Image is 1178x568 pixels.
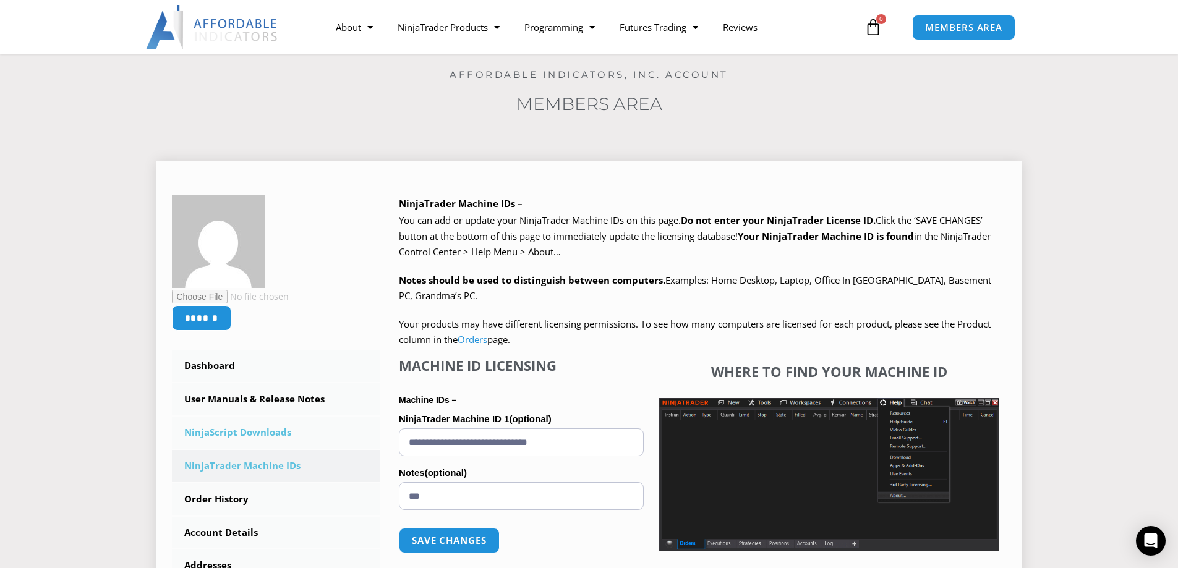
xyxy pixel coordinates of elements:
[399,197,523,210] b: NinjaTrader Machine IDs –
[1136,526,1166,556] div: Open Intercom Messenger
[607,13,711,41] a: Futures Trading
[146,5,279,49] img: LogoAI | Affordable Indicators – NinjaTrader
[681,214,876,226] b: Do not enter your NinjaTrader License ID.
[172,483,381,515] a: Order History
[738,230,914,242] strong: Your NinjaTrader Machine ID is found
[925,23,1002,32] span: MEMBERS AREA
[172,195,265,288] img: c72aef852bbf88a3114c080e1534215742d2e87633a4603fef091377b52d41b4
[509,413,551,424] span: (optional)
[323,13,385,41] a: About
[450,69,728,80] a: Affordable Indicators, Inc. Account
[172,417,381,449] a: NinjaScript Downloads
[425,467,467,478] span: (optional)
[399,274,991,302] span: Examples: Home Desktop, Laptop, Office In [GEOGRAPHIC_DATA], Basement PC, Grandma’s PC.
[399,214,991,258] span: Click the ‘SAVE CHANGES’ button at the bottom of this page to immediately update the licensing da...
[512,13,607,41] a: Programming
[399,357,644,373] h4: Machine ID Licensing
[399,464,644,482] label: Notes
[172,450,381,482] a: NinjaTrader Machine IDs
[172,350,381,382] a: Dashboard
[172,383,381,415] a: User Manuals & Release Notes
[399,214,681,226] span: You can add or update your NinjaTrader Machine IDs on this page.
[172,517,381,549] a: Account Details
[399,274,665,286] strong: Notes should be used to distinguish between computers.
[385,13,512,41] a: NinjaTrader Products
[711,13,770,41] a: Reviews
[399,410,644,428] label: NinjaTrader Machine ID 1
[458,333,487,345] a: Orders
[846,9,900,45] a: 0
[323,13,861,41] nav: Menu
[659,398,999,551] img: Screenshot 2025-01-17 1155544 | Affordable Indicators – NinjaTrader
[876,14,886,24] span: 0
[399,528,500,553] button: Save changes
[399,318,991,346] span: Your products may have different licensing permissions. To see how many computers are licensed fo...
[912,15,1015,40] a: MEMBERS AREA
[399,395,456,405] strong: Machine IDs –
[659,363,999,379] h4: Where to find your Machine ID
[516,93,662,114] a: Members Area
